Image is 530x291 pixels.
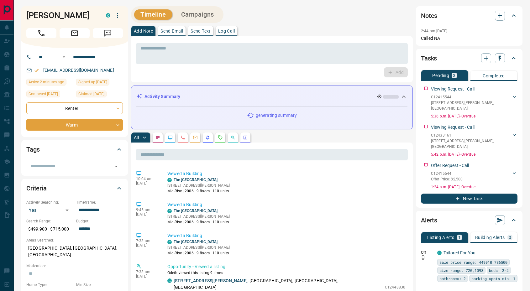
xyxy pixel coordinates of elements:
[421,213,517,228] div: Alerts
[168,135,173,140] svg: Lead Browsing Activity
[26,79,73,87] div: Wed Oct 15 2025
[26,119,123,131] div: Warm
[421,35,517,42] p: Called NA
[421,11,437,21] h2: Notes
[26,282,73,288] p: Home Type:
[29,79,64,85] span: Active 2 minutes ago
[167,240,172,244] div: condos.ca
[483,74,505,78] p: Completed
[427,235,454,240] p: Listing Alerts
[167,188,230,194] p: Mid-Rise | 2006 | 9 floors | 110 units
[421,51,517,66] div: Tasks
[136,177,158,181] p: 10:04 am
[421,8,517,23] div: Notes
[421,255,425,260] svg: Push Notification Only
[134,9,172,20] button: Timeline
[167,214,230,219] p: [STREET_ADDRESS][PERSON_NAME]
[431,94,511,100] p: C12415544
[26,218,73,224] p: Search Range:
[29,91,58,97] span: Contacted [DATE]
[134,135,139,140] p: All
[174,278,382,291] p: , [GEOGRAPHIC_DATA], [GEOGRAPHIC_DATA], [GEOGRAPHIC_DATA]
[26,142,123,157] div: Tags
[431,131,517,151] div: C12433161[STREET_ADDRESS][PERSON_NAME],[GEOGRAPHIC_DATA]
[167,263,405,270] p: Opportunity - Viewed a listing
[218,135,223,140] svg: Requests
[443,250,475,255] a: Tailored For You
[136,274,158,278] p: [DATE]
[174,278,248,283] a: [STREET_ADDRESS][PERSON_NAME]
[167,183,230,188] p: [STREET_ADDRESS][PERSON_NAME]
[431,171,463,176] p: C12415544
[167,232,405,239] p: Viewed a Building
[431,124,475,131] p: Viewing Request - Call
[230,135,235,140] svg: Opportunities
[60,53,68,61] button: Open
[175,9,220,20] button: Campaigns
[136,239,158,243] p: 7:33 am
[475,235,505,240] p: Building Alerts
[26,144,39,154] h2: Tags
[167,278,172,283] div: condos.ca
[167,209,172,213] div: condos.ca
[509,235,511,240] p: 0
[431,162,469,169] p: Offer Request - Call
[136,212,158,216] p: [DATE]
[26,243,123,260] p: [GEOGRAPHIC_DATA], [GEOGRAPHIC_DATA], [GEOGRAPHIC_DATA]
[26,28,56,38] span: Call
[167,219,230,225] p: Mid-Rise | 2006 | 9 floors | 110 units
[174,178,218,182] a: The [GEOGRAPHIC_DATA]
[155,135,160,140] svg: Notes
[431,176,463,182] p: Offer Price: $2,500
[218,29,235,33] p: Log Call
[26,237,123,243] p: Areas Searched:
[431,152,517,157] p: 5:42 p.m. [DATE] - Overdue
[134,29,153,33] p: Add Note
[76,282,123,288] p: Min Size:
[421,29,448,33] p: 2:44 pm [DATE]
[174,240,218,244] a: The [GEOGRAPHIC_DATA]
[421,53,437,63] h2: Tasks
[243,135,248,140] svg: Agent Actions
[112,162,121,171] button: Open
[174,209,218,213] a: The [GEOGRAPHIC_DATA]
[437,251,442,255] div: condos.ca
[205,135,210,140] svg: Listing Alerts
[191,29,211,33] p: Send Text
[93,28,123,38] span: Message
[193,135,198,140] svg: Emails
[432,73,449,78] p: Pending
[136,91,407,102] div: Activity Summary
[489,267,509,273] span: beds: 2-2
[76,200,123,205] p: Timeframe:
[167,270,405,276] p: Odeth viewed this listing 9 times
[439,259,507,265] span: sale price range: 449910,786500
[76,79,123,87] div: Mon Jun 02 2025
[180,135,185,140] svg: Calls
[421,215,437,225] h2: Alerts
[136,270,158,274] p: 7:33 am
[431,138,511,149] p: [STREET_ADDRESS][PERSON_NAME] , [GEOGRAPHIC_DATA]
[431,93,517,112] div: C12415544[STREET_ADDRESS][PERSON_NAME],[GEOGRAPHIC_DATA]
[76,91,123,99] div: Mon Oct 13 2025
[431,113,517,119] p: 5:36 p.m. [DATE] - Overdue
[431,100,511,111] p: [STREET_ADDRESS][PERSON_NAME] , [GEOGRAPHIC_DATA]
[136,243,158,247] p: [DATE]
[421,250,433,255] p: Off
[431,169,517,183] div: C12415544Offer Price: $2,500
[26,263,123,269] p: Motivation:
[439,275,466,282] span: bathrooms: 2
[167,245,230,250] p: [STREET_ADDRESS][PERSON_NAME]
[471,275,515,282] span: parking spots min: 1
[26,224,73,234] p: $499,900 - $715,000
[26,102,123,114] div: Renter
[26,183,47,193] h2: Criteria
[439,267,483,273] span: size range: 720,1098
[453,73,455,78] p: 3
[167,201,405,208] p: Viewed a Building
[26,10,97,20] h1: [PERSON_NAME]
[34,68,39,73] svg: Email Verified
[26,205,73,215] div: Yes
[43,68,114,73] a: [EMAIL_ADDRESS][DOMAIN_NAME]
[160,29,183,33] p: Send Email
